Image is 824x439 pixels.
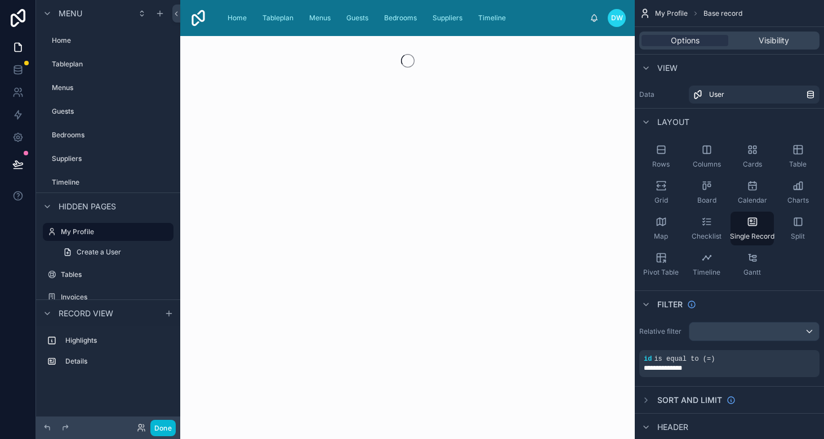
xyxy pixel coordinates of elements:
button: Map [639,212,683,245]
label: Data [639,90,684,99]
span: My Profile [655,9,688,18]
button: Single Record [731,212,774,245]
a: Bedrooms [43,126,173,144]
span: Timeline [693,268,720,277]
label: Guests [52,107,171,116]
label: Invoices [61,293,171,302]
button: Rows [639,140,683,173]
a: Invoices [43,288,173,306]
span: Record view [59,308,113,319]
a: Suppliers [43,150,173,168]
span: Columns [693,160,721,169]
a: Create a User [56,243,173,261]
a: Home [222,8,255,28]
a: Tableplan [43,55,173,73]
a: Bedrooms [378,8,425,28]
span: View [657,62,678,74]
img: App logo [189,9,207,27]
label: Tableplan [52,60,171,69]
label: My Profile [61,227,167,236]
button: Charts [776,176,819,209]
span: Bedrooms [384,14,417,23]
span: is equal to (=) [654,355,715,363]
div: scrollable content [36,326,180,382]
a: Menus [43,79,173,97]
span: id [644,355,652,363]
span: Options [671,35,700,46]
span: Suppliers [433,14,462,23]
a: Guests [341,8,376,28]
label: Bedrooms [52,131,171,140]
span: Create a User [77,248,121,257]
button: Calendar [731,176,774,209]
label: Home [52,36,171,45]
span: Gantt [743,268,761,277]
span: Layout [657,117,689,128]
a: Tableplan [257,8,301,28]
span: Visibility [759,35,789,46]
span: DW [611,14,623,23]
button: Cards [731,140,774,173]
span: Tableplan [262,14,293,23]
span: Board [697,196,716,205]
span: Rows [652,160,670,169]
label: Relative filter [639,327,684,336]
span: Base record [703,9,742,18]
span: User [709,90,724,99]
a: Suppliers [427,8,470,28]
button: Checklist [685,212,728,245]
span: Cards [743,160,762,169]
label: Details [65,357,169,366]
button: Columns [685,140,728,173]
button: Split [776,212,819,245]
span: Hidden pages [59,201,116,212]
span: Charts [787,196,809,205]
label: Menus [52,83,171,92]
span: Map [654,232,668,241]
span: Single Record [730,232,774,241]
a: Timeline [473,8,514,28]
button: Board [685,176,728,209]
span: Calendar [738,196,767,205]
button: Table [776,140,819,173]
span: Split [791,232,805,241]
label: Tables [61,270,171,279]
a: Home [43,32,173,50]
label: Timeline [52,178,171,187]
span: Timeline [478,14,506,23]
a: Timeline [43,173,173,191]
a: Tables [43,266,173,284]
button: Pivot Table [639,248,683,281]
a: Guests [43,102,173,120]
a: Menus [304,8,338,28]
span: Menus [309,14,331,23]
label: Highlights [65,336,169,345]
span: Menu [59,8,82,19]
span: Guests [346,14,368,23]
button: Grid [639,176,683,209]
span: Home [228,14,247,23]
span: Checklist [692,232,721,241]
button: Done [150,420,176,436]
div: scrollable content [216,6,590,30]
button: Timeline [685,248,728,281]
span: Table [789,160,807,169]
button: Gantt [731,248,774,281]
span: Filter [657,299,683,310]
span: Pivot Table [643,268,679,277]
span: Grid [654,196,668,205]
span: Sort And Limit [657,395,722,406]
a: User [689,86,819,104]
label: Suppliers [52,154,171,163]
a: My Profile [43,223,173,241]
